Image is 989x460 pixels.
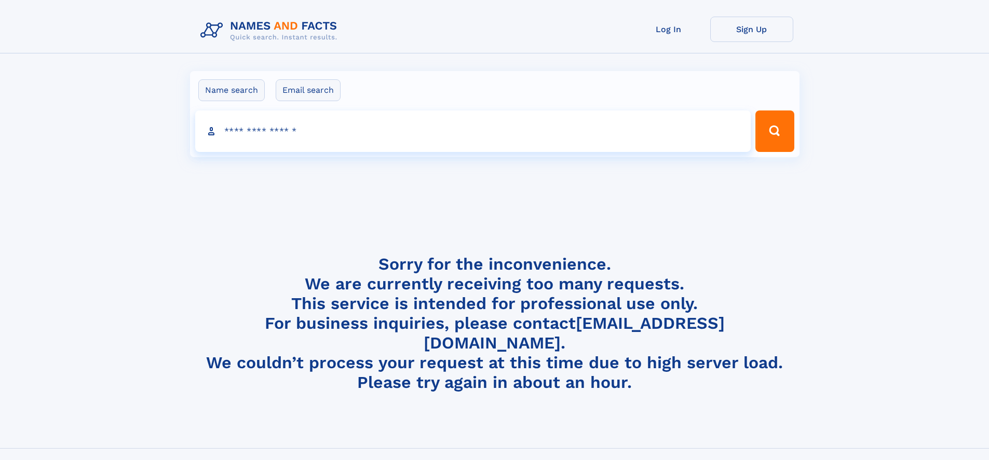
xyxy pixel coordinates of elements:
[196,254,793,393] h4: Sorry for the inconvenience. We are currently receiving too many requests. This service is intend...
[627,17,710,42] a: Log In
[755,110,794,152] button: Search Button
[276,79,341,101] label: Email search
[195,110,751,152] input: search input
[198,79,265,101] label: Name search
[710,17,793,42] a: Sign Up
[424,313,725,353] a: [EMAIL_ADDRESS][DOMAIN_NAME]
[196,17,346,45] img: Logo Names and Facts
